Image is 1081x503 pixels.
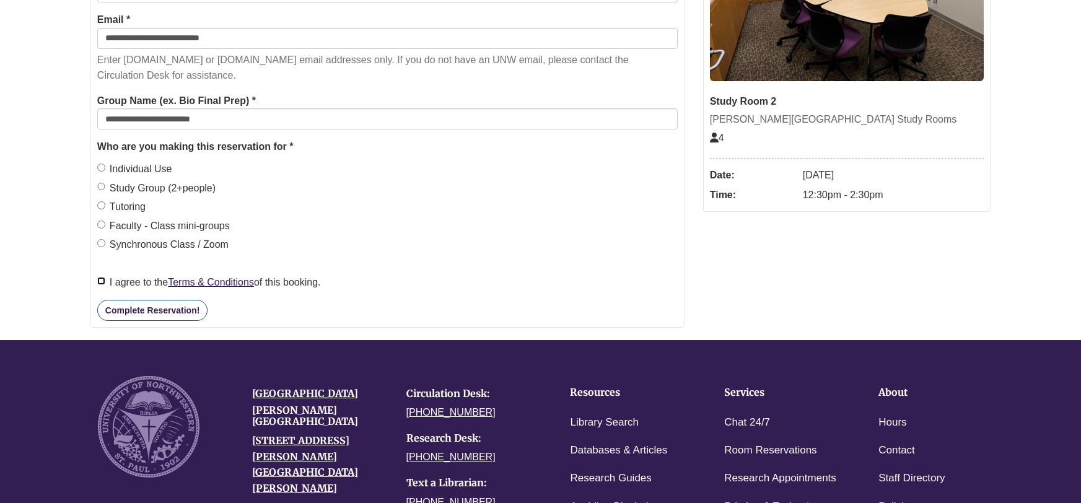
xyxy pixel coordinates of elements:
[570,414,639,432] a: Library Search
[97,93,256,109] label: Group Name (ex. Bio Final Prep) *
[252,434,358,494] a: [STREET_ADDRESS][PERSON_NAME][GEOGRAPHIC_DATA][PERSON_NAME]
[710,94,984,110] div: Study Room 2
[570,442,667,460] a: Databases & Articles
[97,237,229,253] label: Synchronous Class / Zoom
[710,185,797,205] dt: Time:
[878,414,906,432] a: Hours
[406,388,542,400] h4: Circulation Desk:
[803,185,984,205] dd: 12:30pm - 2:30pm
[97,183,105,191] input: Study Group (2+people)
[406,433,542,444] h4: Research Desk:
[98,376,199,478] img: UNW seal
[97,164,105,172] input: Individual Use
[570,470,651,488] a: Research Guides
[97,239,105,247] input: Synchronous Class / Zoom
[724,414,770,432] a: Chat 24/7
[252,405,388,427] h4: [PERSON_NAME][GEOGRAPHIC_DATA]
[97,12,130,28] label: Email *
[724,470,836,488] a: Research Appointments
[406,452,496,462] a: [PHONE_NUMBER]
[803,165,984,185] dd: [DATE]
[878,470,945,488] a: Staff Directory
[97,221,105,229] input: Faculty - Class mini-groups
[168,277,254,287] a: Terms & Conditions
[710,165,797,185] dt: Date:
[97,161,172,177] label: Individual Use
[97,277,105,285] input: I agree to theTerms & Conditionsof this booking.
[252,387,358,400] a: [GEOGRAPHIC_DATA]
[97,201,105,209] input: Tutoring
[97,300,208,321] button: Complete Reservation!
[710,133,724,143] span: The capacity of this space
[97,180,216,196] label: Study Group (2+people)
[97,218,230,234] label: Faculty - Class mini-groups
[878,442,915,460] a: Contact
[724,387,840,398] h4: Services
[97,199,146,215] label: Tutoring
[406,407,496,418] a: [PHONE_NUMBER]
[724,442,816,460] a: Room Reservations
[570,387,686,398] h4: Resources
[406,478,542,489] h4: Text a Librarian:
[97,52,678,84] p: Enter [DOMAIN_NAME] or [DOMAIN_NAME] email addresses only. If you do not have an UNW email, pleas...
[97,274,321,291] label: I agree to the of this booking.
[878,387,994,398] h4: About
[710,112,984,128] div: [PERSON_NAME][GEOGRAPHIC_DATA] Study Rooms
[97,139,678,155] legend: Who are you making this reservation for *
